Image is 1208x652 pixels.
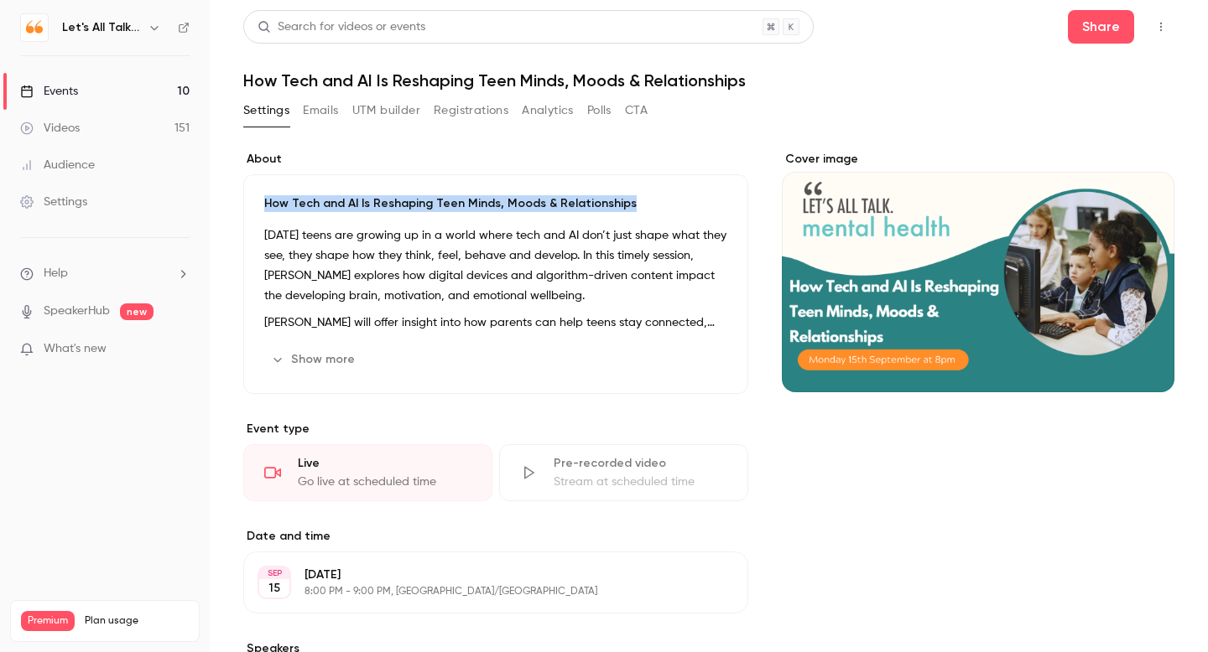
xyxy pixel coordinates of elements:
[782,151,1174,168] label: Cover image
[258,18,425,36] div: Search for videos or events
[305,585,659,598] p: 8:00 PM - 9:00 PM, [GEOGRAPHIC_DATA]/[GEOGRAPHIC_DATA]
[62,19,141,36] h6: Let's All Talk Mental Health
[169,342,190,357] iframe: Noticeable Trigger
[554,473,727,490] div: Stream at scheduled time
[264,225,727,306] p: [DATE] teens are growing up in a world where tech and AI don’t just shape what they see, they sha...
[305,567,659,583] p: [DATE]
[20,120,80,137] div: Videos
[264,313,727,333] p: [PERSON_NAME] will offer insight into how parents can help teens stay connected, think critically...
[298,455,471,472] div: Live
[21,14,48,41] img: Let's All Talk Mental Health
[243,528,748,545] label: Date and time
[625,97,648,124] button: CTA
[243,97,289,124] button: Settings
[20,157,95,173] div: Audience
[44,303,110,320] a: SpeakerHub
[352,97,420,124] button: UTM builder
[434,97,508,124] button: Registrations
[298,473,471,490] div: Go live at scheduled time
[21,611,75,631] span: Premium
[44,340,107,358] span: What's new
[44,265,68,282] span: Help
[782,151,1174,392] section: Cover image
[243,444,492,501] div: LiveGo live at scheduled time
[243,70,1174,91] h1: How Tech and AI Is Reshaping Teen Minds, Moods & Relationships
[20,194,87,210] div: Settings
[264,195,727,212] p: How Tech and AI Is Reshaping Teen Minds, Moods & Relationships
[243,421,748,437] p: Event type
[85,614,189,628] span: Plan usage
[20,265,190,282] li: help-dropdown-opener
[268,580,280,597] p: 15
[264,346,365,373] button: Show more
[259,567,289,579] div: SEP
[20,83,78,100] div: Events
[522,97,574,124] button: Analytics
[303,97,338,124] button: Emails
[243,151,748,168] label: About
[120,303,154,320] span: new
[1068,10,1134,44] button: Share
[554,455,727,472] div: Pre-recorded video
[499,444,748,501] div: Pre-recorded videoStream at scheduled time
[587,97,612,124] button: Polls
